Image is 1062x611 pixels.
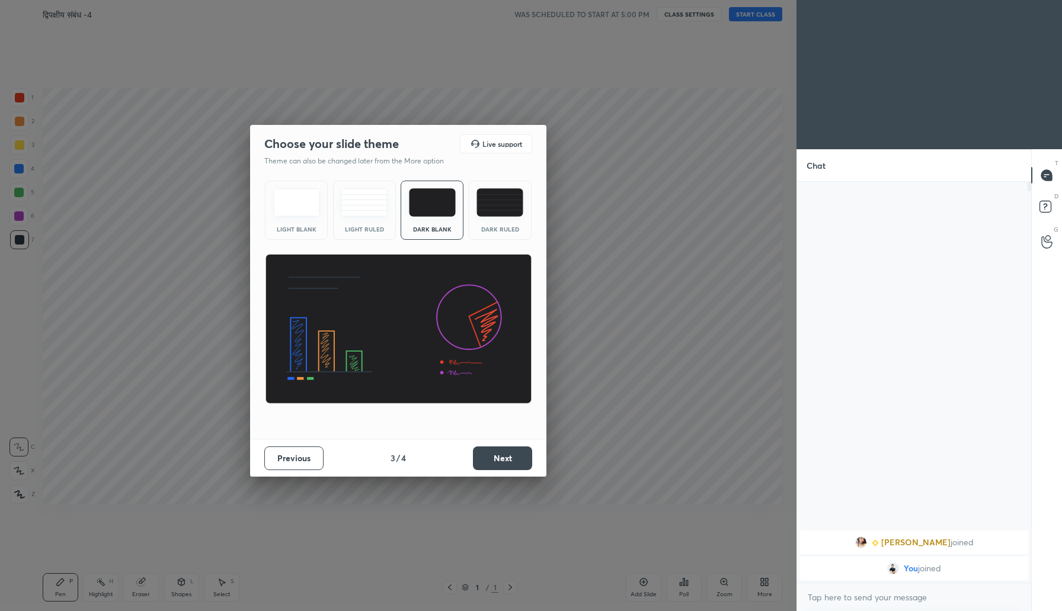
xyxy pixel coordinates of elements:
[855,536,867,548] img: b219f2f8ef3240bf8c7367f639d5d441.jpg
[264,136,399,152] h2: Choose your slide theme
[1055,159,1058,168] p: T
[872,539,879,546] img: Learner_Badge_beginner_1_8b307cf2a0.svg
[391,452,395,464] h4: 3
[918,564,941,573] span: joined
[341,226,388,232] div: Light Ruled
[409,188,456,217] img: darkTheme.f0cc69e5.svg
[951,538,974,547] span: joined
[273,226,320,232] div: Light Blank
[1054,192,1058,201] p: D
[476,226,524,232] div: Dark Ruled
[904,564,918,573] span: You
[476,188,523,217] img: darkRuledTheme.de295e13.svg
[264,156,456,166] p: Theme can also be changed later from the More option
[396,452,400,464] h4: /
[341,188,388,217] img: lightRuledTheme.5fabf969.svg
[797,150,835,181] p: Chat
[881,538,951,547] span: [PERSON_NAME]
[797,528,1031,583] div: grid
[482,140,522,147] h5: Live support
[1054,225,1058,234] p: G
[265,254,532,404] img: darkThemeBanner.d06ce4a2.svg
[273,188,320,217] img: lightTheme.e5ed3b09.svg
[264,446,324,470] button: Previous
[408,226,456,232] div: Dark Blank
[473,446,532,470] button: Next
[401,452,406,464] h4: 4
[887,562,899,574] img: ac15769c10034ba4b0ba1151199e52e4.file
